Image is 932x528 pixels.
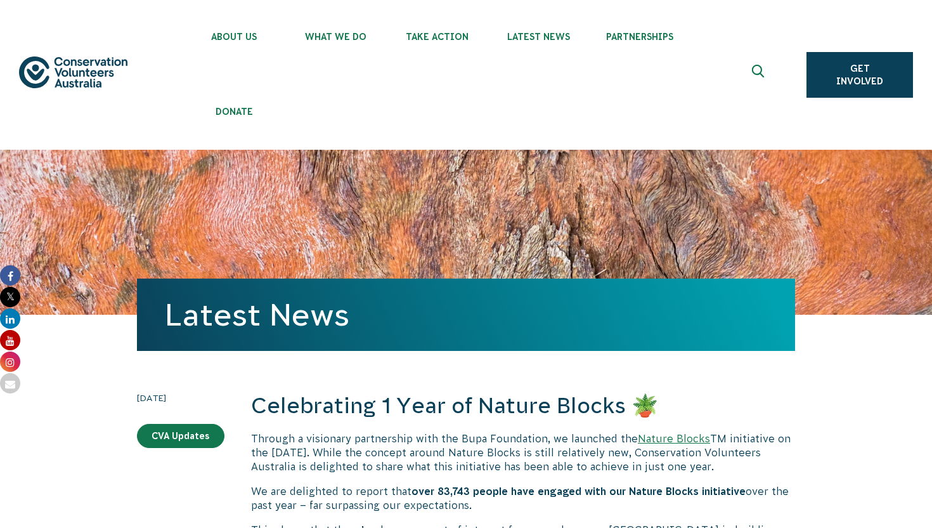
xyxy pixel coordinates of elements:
h2: Celebrating 1 Year of Nature Blocks 🪴 [251,391,795,421]
a: CVA Updates [137,424,224,448]
span: About Us [183,32,285,42]
b: over 83,743 people have engaged with our Nature Blocks initiative [411,485,746,497]
span: Latest News [488,32,589,42]
p: Through a visionary partnership with the Bupa Foundation, we launched the TM initiative on the [D... [251,432,795,474]
time: [DATE] [137,391,224,405]
span: Expand search box [752,65,768,85]
span: Donate [183,107,285,117]
a: Get Involved [806,52,913,98]
span: Take Action [386,32,488,42]
span: What We Do [285,32,386,42]
button: Expand search box Close search box [744,60,775,90]
p: We are delighted to report that over the past year – far surpassing our expectations. [251,484,795,513]
img: logo.svg [19,56,127,88]
a: Latest News [165,298,349,332]
a: Nature Blocks [638,433,710,444]
span: Partnerships [589,32,690,42]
